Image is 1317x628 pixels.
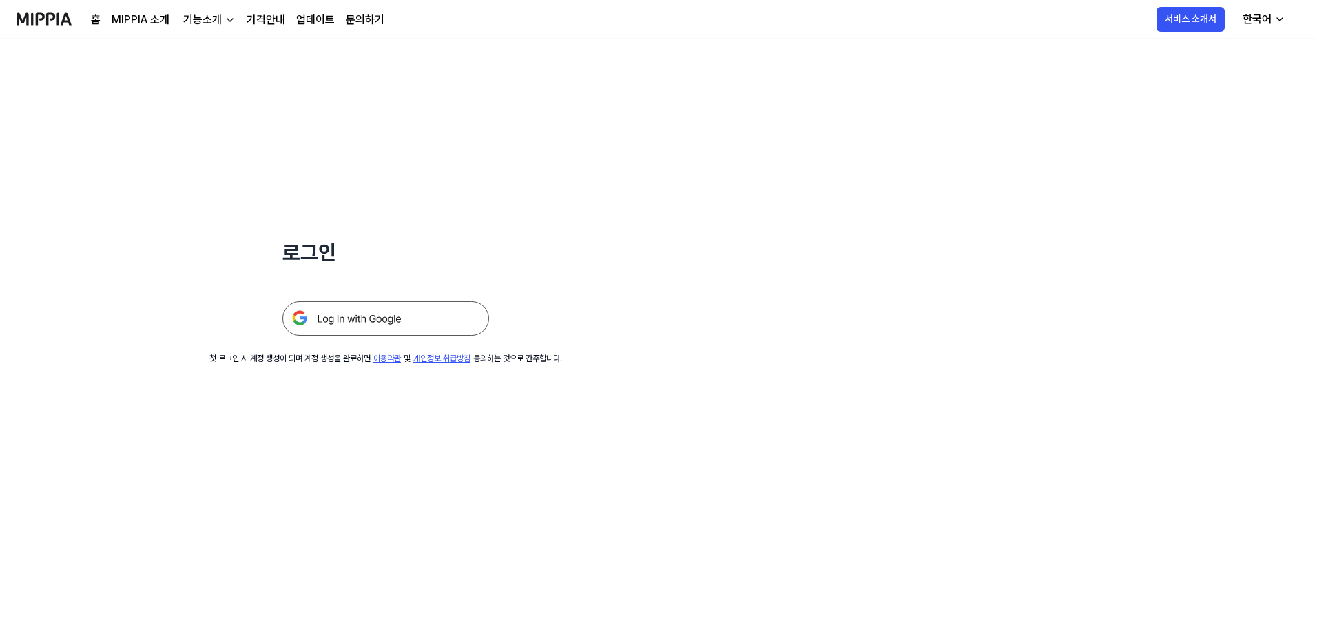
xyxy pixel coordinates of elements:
div: 한국어 [1240,11,1274,28]
a: 문의하기 [346,12,384,28]
div: 기능소개 [180,12,225,28]
img: 구글 로그인 버튼 [282,301,489,336]
a: 홈 [91,12,101,28]
div: 첫 로그인 시 계정 생성이 되며 계정 생성을 완료하면 및 동의하는 것으로 간주합니다. [209,352,562,365]
button: 서비스 소개서 [1157,7,1225,32]
a: 업데이트 [296,12,335,28]
a: MIPPIA 소개 [112,12,169,28]
a: 이용약관 [373,354,401,363]
button: 한국어 [1232,6,1294,33]
h1: 로그인 [282,237,489,268]
button: 기능소개 [180,12,236,28]
img: down [225,14,236,26]
a: 개인정보 취급방침 [413,354,470,363]
a: 가격안내 [247,12,285,28]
